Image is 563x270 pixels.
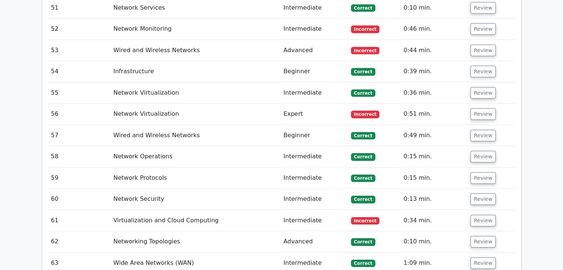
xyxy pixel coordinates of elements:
td: Advanced [281,40,348,61]
td: 52 [48,18,111,40]
td: 0:46 min. [401,18,468,40]
span: Correct [351,68,375,75]
button: Review [470,2,496,14]
td: 55 [48,82,111,104]
td: 0:39 min. [401,61,468,82]
button: Review [470,108,496,120]
td: Networking Topologies [110,231,281,252]
span: Incorrect [351,47,379,54]
button: Review [470,236,496,247]
button: Review [470,45,496,56]
span: Correct [351,132,375,139]
td: Wired and Wireless Networks [110,125,281,146]
td: 57 [48,125,111,146]
span: Incorrect [351,26,379,33]
span: Correct [351,238,375,246]
td: Expert [281,104,348,125]
td: 0:44 min. [401,40,468,61]
span: Correct [351,260,375,267]
td: 0:13 min. [401,189,468,210]
td: 0:36 min. [401,82,468,104]
button: Review [470,23,496,35]
td: Intermediate [281,82,348,104]
td: Wired and Wireless Networks [110,40,281,61]
td: 58 [48,146,111,167]
span: Incorrect [351,217,379,225]
button: Review [470,257,496,269]
button: Review [470,66,496,77]
td: Network Virtualization [110,104,281,125]
button: Review [470,87,496,99]
td: 59 [48,168,111,189]
button: Review [470,215,496,226]
td: Infrastructure [110,61,281,82]
td: Advanced [281,231,348,252]
button: Review [470,130,496,141]
td: 0:15 min. [401,168,468,189]
td: Beginner [281,125,348,146]
button: Review [470,193,496,205]
span: Correct [351,90,375,97]
span: Correct [351,196,375,203]
td: Intermediate [281,168,348,189]
td: 0:51 min. [401,104,468,125]
td: Intermediate [281,189,348,210]
button: Review [470,151,496,162]
td: Beginner [281,61,348,82]
td: 61 [48,210,111,231]
td: Network Operations [110,146,281,167]
td: 0:49 min. [401,125,468,146]
span: Correct [351,153,375,161]
td: Network Monitoring [110,18,281,40]
td: Virtualization and Cloud Computing [110,210,281,231]
td: Network Protocols [110,168,281,189]
td: Intermediate [281,146,348,167]
td: 53 [48,40,111,61]
td: 56 [48,104,111,125]
td: 0:15 min. [401,146,468,167]
td: Network Virtualization [110,82,281,104]
span: Correct [351,4,375,12]
td: Intermediate [281,210,348,231]
td: 62 [48,231,111,252]
td: 60 [48,189,111,210]
td: 0:34 min. [401,210,468,231]
span: Incorrect [351,111,379,118]
td: Network Security [110,189,281,210]
td: 54 [48,61,111,82]
span: Correct [351,175,375,182]
td: Intermediate [281,18,348,40]
td: 0:10 min. [401,231,468,252]
button: Review [470,172,496,184]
